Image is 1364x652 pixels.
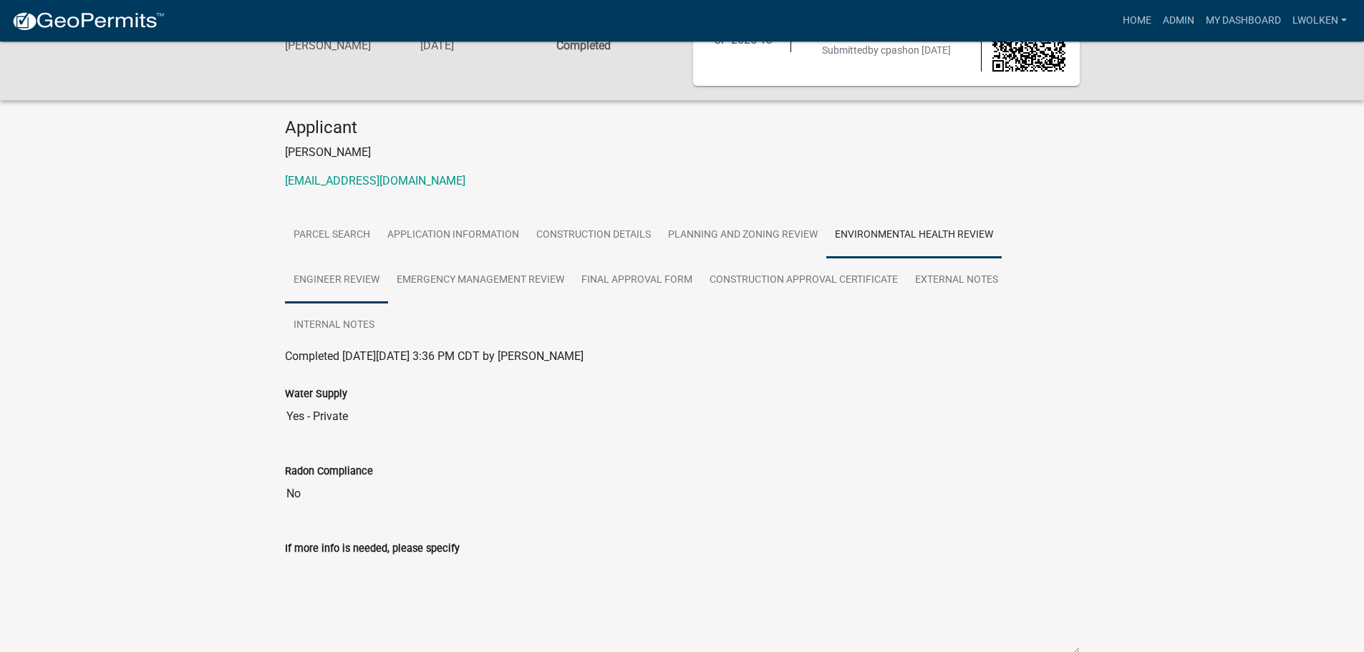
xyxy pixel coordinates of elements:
[826,213,1002,258] a: Environmental Health Review
[285,467,373,477] label: Radon Compliance
[285,303,383,349] a: Internal Notes
[868,44,908,56] span: by cpash
[285,389,347,399] label: Water Supply
[388,258,573,303] a: Emergency Management Review
[556,39,611,52] strong: Completed
[701,258,906,303] a: Construction Approval Certificate
[906,258,1007,303] a: External Notes
[1117,7,1157,34] a: Home
[379,213,528,258] a: Application Information
[285,117,1080,138] h4: Applicant
[1157,7,1200,34] a: Admin
[659,213,826,258] a: Planning and Zoning Review
[285,213,379,258] a: Parcel search
[528,213,659,258] a: Construction Details
[285,258,388,303] a: Engineer Review
[285,39,400,52] h6: [PERSON_NAME]
[573,258,701,303] a: Final Approval Form
[285,144,1080,161] p: [PERSON_NAME]
[822,44,951,56] span: Submitted on [DATE]
[1287,7,1353,34] a: lwolken
[285,174,465,188] a: [EMAIL_ADDRESS][DOMAIN_NAME]
[1200,7,1287,34] a: My Dashboard
[285,544,460,554] label: If more info is needed, please specify
[420,39,535,52] h6: [DATE]
[285,349,584,363] span: Completed [DATE][DATE] 3:36 PM CDT by [PERSON_NAME]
